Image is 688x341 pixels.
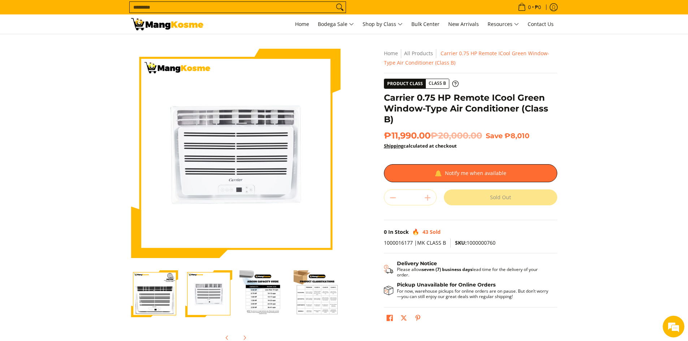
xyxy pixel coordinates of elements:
[484,14,523,34] a: Resources
[524,14,557,34] a: Contact Us
[211,14,557,34] nav: Main Menu
[334,2,346,13] button: Search
[384,228,387,235] span: 0
[423,228,428,235] span: 43
[384,143,457,149] strong: calculated at checkout
[404,50,433,57] a: All Products
[384,49,557,67] nav: Breadcrumbs
[291,14,313,34] a: Home
[384,143,403,149] a: Shipping
[516,3,543,11] span: •
[408,14,443,34] a: Bulk Center
[131,18,203,30] img: Carrier 0.75 HP Remote iCool Green Window-Type Aircon l Mang Kosme
[430,130,482,141] del: ₱20,000.00
[384,50,398,57] a: Home
[397,267,550,277] p: Please allow lead time for the delivery of your order.
[363,20,403,29] span: Shop by Class
[488,20,519,29] span: Resources
[359,14,406,34] a: Shop by Class
[413,313,423,325] a: Pin on Pinterest
[384,79,426,88] span: Product Class
[239,270,286,317] img: Carrier 0.75 HP Remote ICool Green Window-Type Air Conditioner (Class B)-3
[131,270,178,317] img: Carrier 0.75 HP Remote ICool Green Window-Type Air Conditioner (Class B)-1
[534,5,542,10] span: ₱0
[385,313,395,325] a: Share on Facebook
[399,313,409,325] a: Post on X
[388,228,409,235] span: In Stock
[397,288,550,299] p: For now, warehouse pickups for online orders are on pause. But don’t worry—you can still enjoy ou...
[422,266,472,272] strong: seven (7) business days
[448,21,479,27] span: New Arrivals
[384,261,550,278] button: Shipping & Delivery
[528,21,554,27] span: Contact Us
[131,49,341,258] img: carrier-.75hp-remote-icool-window-type-aircon-full-view-mang-kosme
[397,260,437,267] strong: Delivery Notice
[314,14,358,34] a: Bodega Sale
[384,239,446,246] span: 1000016177 |MK CLASS B
[397,281,496,288] strong: Pickup Unavailable for Online Orders
[455,239,467,246] span: SKU:
[527,5,532,10] span: 0
[384,79,459,89] a: Product Class Class B
[384,50,549,66] span: Carrier 0.75 HP Remote ICool Green Window-Type Air Conditioner (Class B)
[505,131,529,140] span: ₱8,010
[185,270,232,317] img: carrier-.75hp-remote-icool-window-type-aircon-full-view-mang-kosme
[411,21,440,27] span: Bulk Center
[294,270,341,317] img: Carrier 0.75 HP Remote ICool Green Window-Type Air Conditioner (Class B)-4
[426,79,449,88] span: Class B
[384,130,482,141] span: ₱11,990.00
[318,20,354,29] span: Bodega Sale
[445,14,483,34] a: New Arrivals
[486,131,503,140] span: Save
[295,21,309,27] span: Home
[384,92,557,125] h1: Carrier 0.75 HP Remote ICool Green Window-Type Air Conditioner (Class B)
[430,228,441,235] span: Sold
[455,239,496,246] span: 1000000760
